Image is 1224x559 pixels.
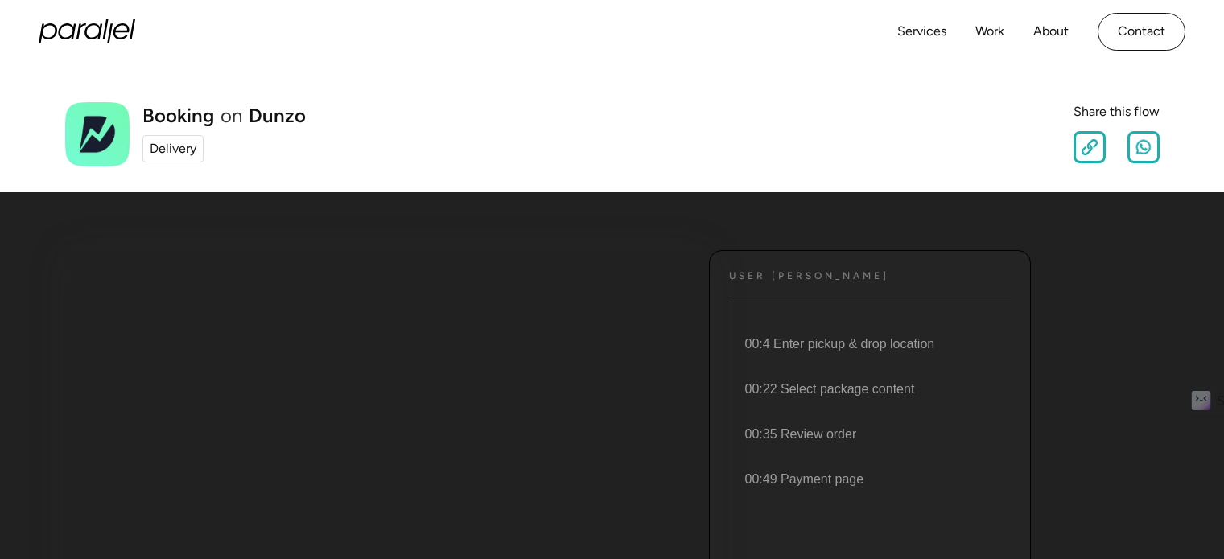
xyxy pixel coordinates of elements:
[39,19,135,43] a: home
[726,457,1011,502] li: 00:49 Payment page
[142,135,204,162] a: Delivery
[1098,13,1185,51] a: Contact
[897,20,946,43] a: Services
[142,106,214,125] h1: Booking
[1074,102,1160,121] div: Share this flow
[726,367,1011,412] li: 00:22 Select package content
[726,322,1011,367] li: 00:4 Enter pickup & drop location
[249,106,306,125] a: Dunzo
[975,20,1004,43] a: Work
[220,106,242,125] div: on
[726,412,1011,457] li: 00:35 Review order
[150,139,196,158] div: Delivery
[729,270,889,282] h4: User [PERSON_NAME]
[1033,20,1069,43] a: About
